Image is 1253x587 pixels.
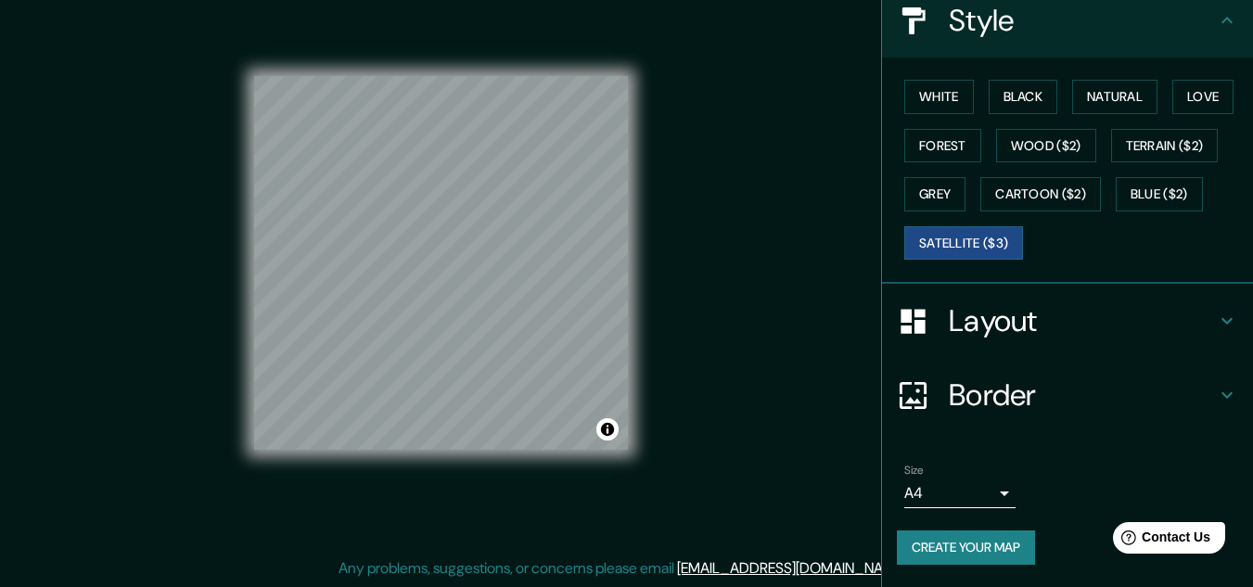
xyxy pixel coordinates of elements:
canvas: Map [254,76,628,450]
button: Forest [904,129,981,163]
button: Blue ($2) [1116,177,1203,211]
button: Satellite ($3) [904,226,1023,261]
iframe: Help widget launcher [1088,515,1233,567]
button: Grey [904,177,965,211]
h4: Layout [949,302,1216,339]
div: Border [882,358,1253,432]
button: Black [989,80,1058,114]
div: A4 [904,479,1016,508]
button: Create your map [897,530,1035,565]
a: [EMAIL_ADDRESS][DOMAIN_NAME] [677,558,906,578]
h4: Style [949,2,1216,39]
label: Size [904,463,924,479]
button: Toggle attribution [596,418,619,440]
p: Any problems, suggestions, or concerns please email . [339,557,909,580]
button: Love [1172,80,1234,114]
button: Cartoon ($2) [980,177,1101,211]
button: Wood ($2) [996,129,1096,163]
button: Terrain ($2) [1111,129,1219,163]
div: Layout [882,284,1253,358]
button: White [904,80,974,114]
button: Natural [1072,80,1157,114]
h4: Border [949,376,1216,414]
